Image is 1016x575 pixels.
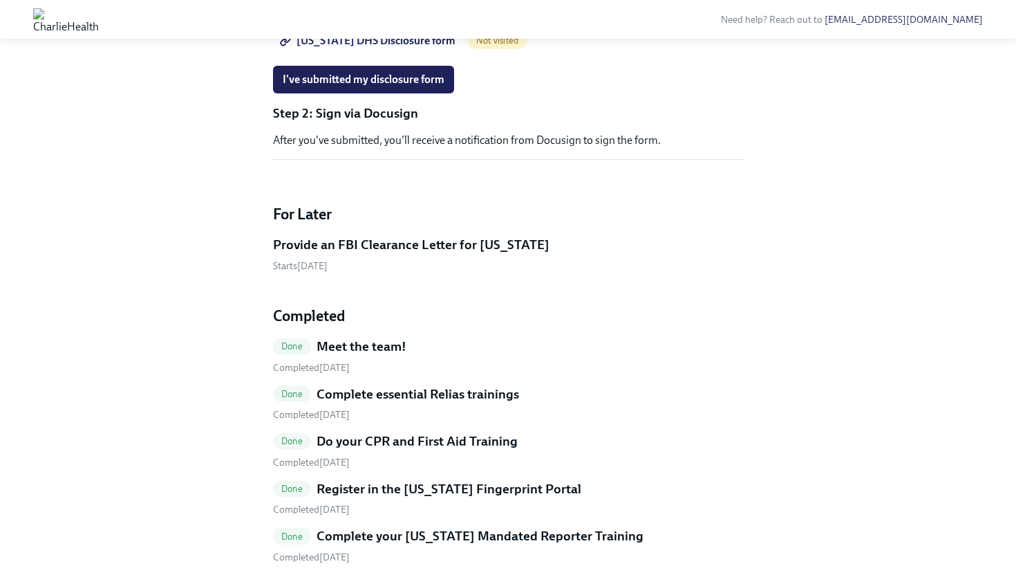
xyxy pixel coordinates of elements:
[273,306,743,327] h4: Completed
[273,236,743,273] a: Provide an FBI Clearance Letter for [US_STATE]Starts[DATE]
[317,527,643,545] h5: Complete your [US_STATE] Mandated Reporter Training
[283,73,444,86] span: I've submitted my disclosure form
[317,385,519,403] h5: Complete essential Relias trainings
[273,480,743,517] a: DoneRegister in the [US_STATE] Fingerprint Portal Completed[DATE]
[273,409,350,421] span: Friday, August 15th 2025, 4:37 pm
[273,66,454,93] button: I've submitted my disclosure form
[273,338,743,374] a: DoneMeet the team! Completed[DATE]
[317,338,406,356] h5: Meet the team!
[273,236,549,254] h5: Provide an FBI Clearance Letter for [US_STATE]
[273,260,328,272] span: Monday, August 25th 2025, 10:00 am
[273,389,311,399] span: Done
[273,457,350,468] span: Tuesday, August 12th 2025, 1:17 pm
[273,133,743,148] p: After you've submitted, you'll receive a notification from Docusign to sign the form.
[273,531,311,542] span: Done
[468,35,527,46] span: Not visited
[273,432,743,469] a: DoneDo your CPR and First Aid Training Completed[DATE]
[825,14,983,26] a: [EMAIL_ADDRESS][DOMAIN_NAME]
[721,14,983,26] span: Need help? Reach out to
[33,8,99,30] img: CharlieHealth
[317,432,518,450] h5: Do your CPR and First Aid Training
[273,504,350,515] span: Friday, August 15th 2025, 5:02 pm
[273,204,743,225] h4: For Later
[273,436,311,446] span: Done
[273,362,350,374] span: Saturday, August 9th 2025, 4:48 pm
[273,27,465,55] a: [US_STATE] DHS Disclosure form
[273,484,311,494] span: Done
[273,527,743,564] a: DoneComplete your [US_STATE] Mandated Reporter Training Completed[DATE]
[273,385,743,422] a: DoneComplete essential Relias trainings Completed[DATE]
[283,34,455,48] span: [US_STATE] DHS Disclosure form
[273,341,311,352] span: Done
[273,551,350,563] span: Tuesday, August 12th 2025, 6:06 pm
[273,104,743,122] p: Step 2: Sign via Docusign
[317,480,581,498] h5: Register in the [US_STATE] Fingerprint Portal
